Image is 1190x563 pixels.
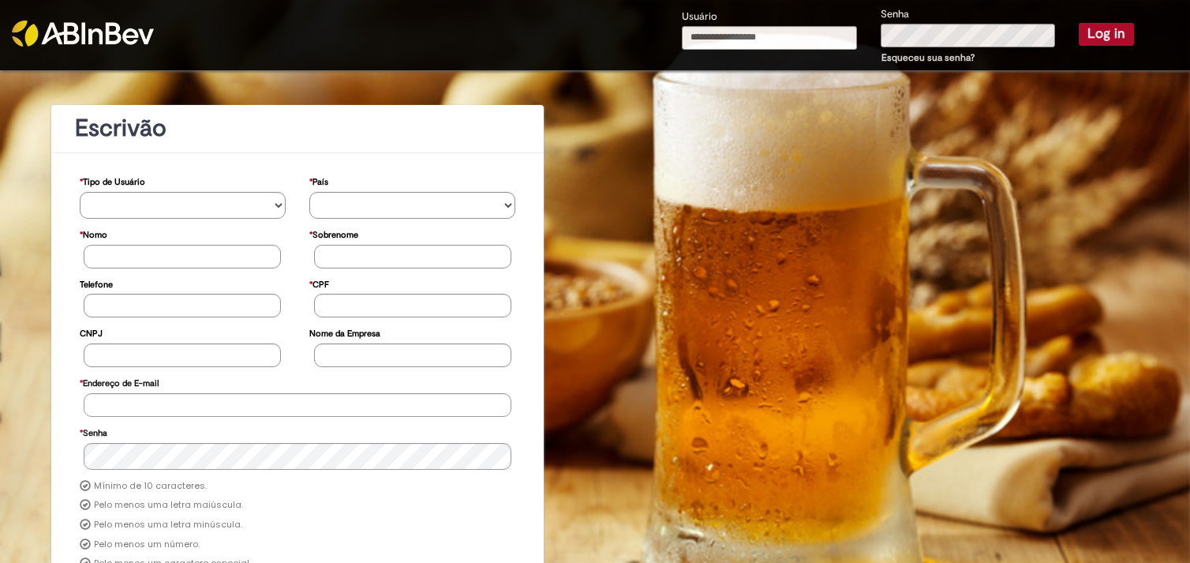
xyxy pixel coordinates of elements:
font: Nome da Empresa [309,328,380,340]
img: ABInbev-white.png [12,21,154,47]
label: Telefone [80,272,113,295]
font: Nomo [83,229,107,241]
font: País [312,176,328,188]
font: Senha [83,427,107,439]
label: Usuário [682,9,717,24]
font: Endereço de E-mail [83,377,159,389]
font: Sobrenome [312,229,358,241]
h1: Escrivão [75,115,520,141]
a: Esqueceu sua senha? [881,51,975,64]
label: Senha [881,7,909,22]
font: CPF [312,279,329,291]
label: Mínimo de 10 caracteres. [94,480,207,493]
button: Log in [1079,23,1134,45]
label: Pelo menos uma letra maiúscula. [94,499,243,512]
font: Tipo de Usuário [83,176,145,188]
label: Pelo menos um número. [94,539,200,551]
font: CNPJ [80,328,103,340]
label: Pelo menos uma letra minúscula. [94,519,242,531]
